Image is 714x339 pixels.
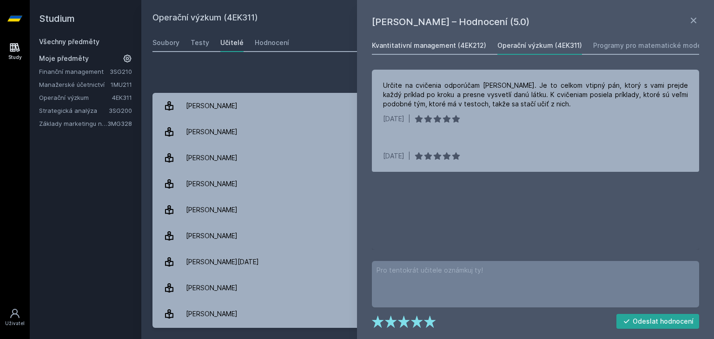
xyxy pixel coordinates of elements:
div: [PERSON_NAME] [186,149,238,167]
a: 3SG200 [109,107,132,114]
a: Operační výzkum [39,93,112,102]
div: [PERSON_NAME] [186,201,238,219]
div: Hodnocení [255,38,289,47]
a: [PERSON_NAME] 1 hodnocení 5.0 [152,119,703,145]
a: 4EK311 [112,94,132,101]
div: [PERSON_NAME] [186,175,238,193]
div: [PERSON_NAME] [186,227,238,245]
a: Všechny předměty [39,38,99,46]
a: Základy marketingu na internetu [39,119,107,128]
a: [PERSON_NAME][DATE] 1 hodnocení 5.0 [152,249,703,275]
a: Finanční management [39,67,110,76]
div: Study [8,54,22,61]
a: Hodnocení [255,33,289,52]
h2: Operační výzkum (4EK311) [152,11,596,26]
a: Study [2,37,28,65]
a: [PERSON_NAME] 2 hodnocení 5.0 [152,93,703,119]
div: [PERSON_NAME] [186,123,238,141]
div: [DATE] [383,151,404,161]
a: [PERSON_NAME] 14 hodnocení 4.6 [152,145,703,171]
a: Manažerské účetnictví [39,80,111,89]
a: Učitelé [220,33,244,52]
div: [DATE] [383,114,404,124]
div: [PERSON_NAME] [186,97,238,115]
a: [PERSON_NAME] 3 hodnocení 5.0 [152,223,703,249]
div: [PERSON_NAME] [186,305,238,323]
a: [PERSON_NAME] 22 hodnocení 4.5 [152,301,703,327]
span: Moje předměty [39,54,89,63]
a: [PERSON_NAME] 2 hodnocení 5.0 [152,275,703,301]
a: Strategická analýza [39,106,109,115]
div: [PERSON_NAME][DATE] [186,253,259,271]
a: 3MG328 [107,120,132,127]
button: Odeslat hodnocení [616,314,700,329]
a: 1MU211 [111,81,132,88]
div: Určite na cvičenia odporúčam [PERSON_NAME]. Je to celkom vtipný pán, ktorý s vami prejde každý pr... [383,81,688,109]
div: [PERSON_NAME] [186,279,238,297]
div: Testy [191,38,209,47]
div: Soubory [152,38,179,47]
a: Uživatel [2,303,28,332]
a: [PERSON_NAME] 1 hodnocení 4.0 [152,171,703,197]
div: | [408,151,410,161]
div: Učitelé [220,38,244,47]
a: 3SG210 [110,68,132,75]
a: [PERSON_NAME] 7 hodnocení 4.4 [152,197,703,223]
div: | [408,114,410,124]
a: Soubory [152,33,179,52]
a: Testy [191,33,209,52]
div: Uživatel [5,320,25,327]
